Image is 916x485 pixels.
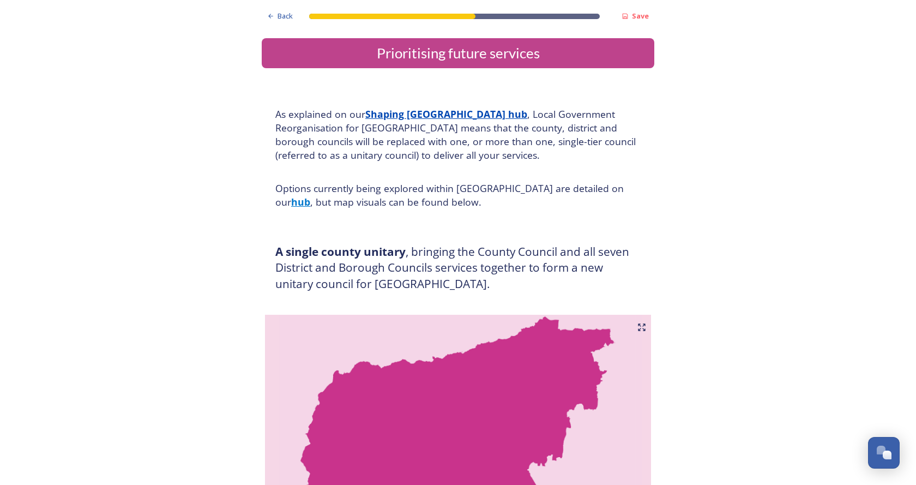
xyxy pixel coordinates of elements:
[278,11,293,21] span: Back
[275,182,641,209] h4: Options currently being explored within [GEOGRAPHIC_DATA] are detailed on our , but map visuals c...
[275,244,406,259] strong: A single county unitary
[275,107,641,162] h4: As explained on our , Local Government Reorganisation for [GEOGRAPHIC_DATA] means that the county...
[275,244,641,292] h3: , bringing the County Council and all seven District and Borough Councils services together to fo...
[632,11,649,21] strong: Save
[266,43,650,64] div: Prioritising future services
[291,195,310,208] a: hub
[868,437,900,469] button: Open Chat
[365,107,527,121] a: Shaping [GEOGRAPHIC_DATA] hub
